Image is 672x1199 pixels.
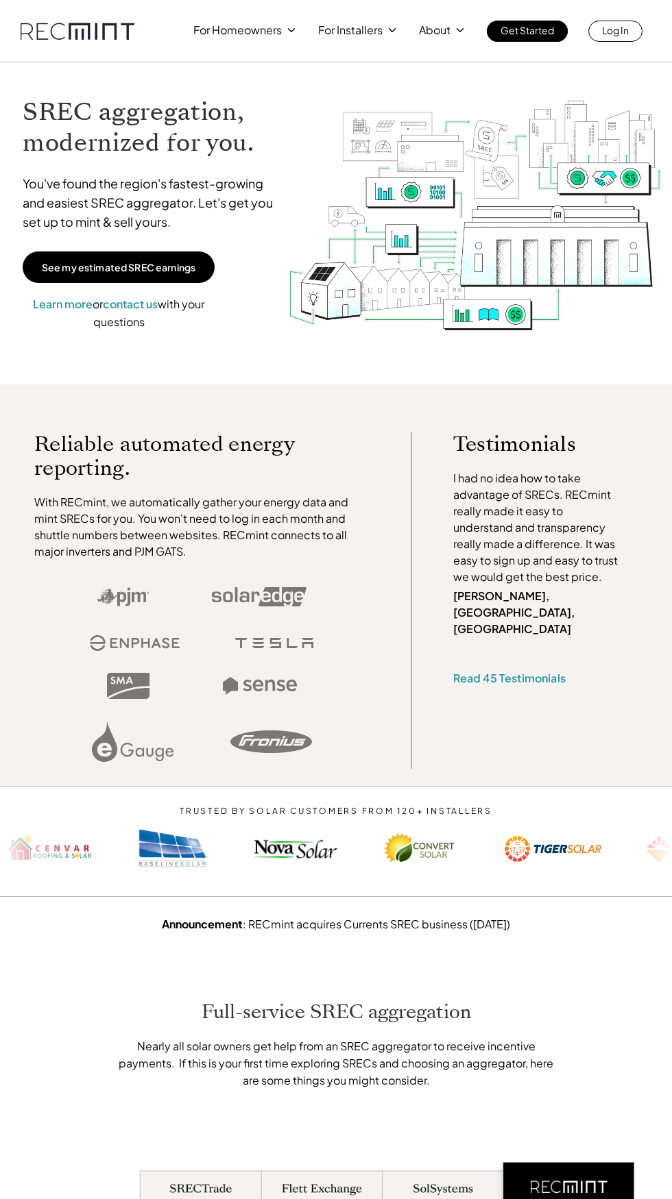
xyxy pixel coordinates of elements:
[453,470,621,585] p: I had no idea how to take advantage of SRECs. RECmint really made it easy to understand and trans...
[453,432,621,456] p: Testimonials
[287,69,663,371] img: RECmint value cycle
[162,917,243,931] strong: Announcement
[193,21,282,40] p: For Homeowners
[501,21,554,40] p: Get Started
[42,261,195,273] p: See my estimated SREC earnings
[318,21,383,40] p: For Installers
[23,251,215,283] a: See my estimated SREC earnings
[34,494,370,560] p: With RECmint, we automatically gather your energy data and mint SRECs for you. You won't need to ...
[103,297,158,311] a: contact us
[453,588,621,637] p: [PERSON_NAME], [GEOGRAPHIC_DATA], [GEOGRAPHIC_DATA]
[162,917,510,931] a: Announcement: RECmint acquires Currents SREC business ([DATE])
[118,1037,555,1089] p: Nearly all solar owners get help from an SREC aggregator to receive incentive payments. If this i...
[588,21,643,42] a: Log In
[139,806,534,816] p: TRUSTED BY SOLAR CUSTOMERS FROM 120+ INSTALLERS
[33,297,93,311] a: Learn more
[23,295,215,330] p: or with your questions
[23,97,274,158] h1: SREC aggregation, modernized for you.
[23,174,274,232] p: You've found the region's fastest-growing and easiest SREC aggregator. Let's get you set up to mi...
[487,21,568,42] a: Get Started
[419,21,451,40] p: About
[34,432,370,480] p: Reliable automated energy reporting.
[453,671,566,685] a: Read 45 Testimonials
[602,21,629,40] p: Log In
